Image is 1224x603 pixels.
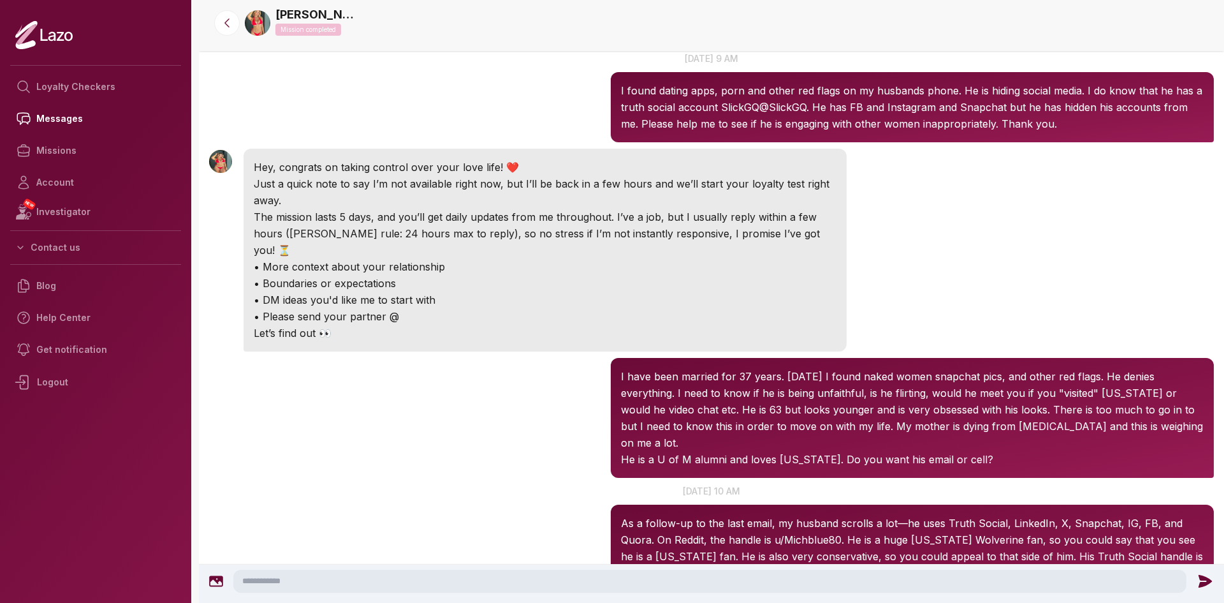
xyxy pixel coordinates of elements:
a: Blog [10,270,181,302]
p: • Please send your partner @ [254,308,836,325]
p: • Boundaries or expectations [254,275,836,292]
a: Help Center [10,302,181,334]
img: 520ecdbb-042a-4e5d-99ca-1af144eed449 [245,10,270,36]
p: I found dating apps, porn and other red flags on my husbands phone. He is hiding social media. I ... [621,82,1204,132]
p: Just a quick note to say I’m not available right now, but I’ll be back in a few hours and we’ll s... [254,175,836,209]
a: [PERSON_NAME] [275,6,358,24]
p: Let’s find out 👀 [254,325,836,341]
p: The mission lasts 5 days, and you’ll get daily updates from me throughout. I’ve a job, but I usua... [254,209,836,258]
span: NEW [22,198,36,211]
p: • More context about your relationship [254,258,836,275]
p: I have been married for 37 years. [DATE] I found naked women snapchat pics, and other red flags. ... [621,368,1204,451]
p: Hey, congrats on taking control over your love life! ❤️ [254,159,836,175]
p: [DATE] 10 am [199,484,1224,498]
p: He is a U of M alumni and loves [US_STATE]. Do you want his email or cell? [621,451,1204,468]
a: Get notification [10,334,181,366]
div: Logout [10,366,181,399]
a: NEWInvestigator [10,198,181,225]
a: Account [10,167,181,198]
p: Mission completed [275,24,341,36]
a: Loyalty Checkers [10,71,181,103]
p: [DATE] 9 am [199,52,1224,65]
button: Contact us [10,236,181,259]
p: • DM ideas you'd like me to start with [254,292,836,308]
img: User avatar [209,150,232,173]
a: Messages [10,103,181,135]
a: Missions [10,135,181,167]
